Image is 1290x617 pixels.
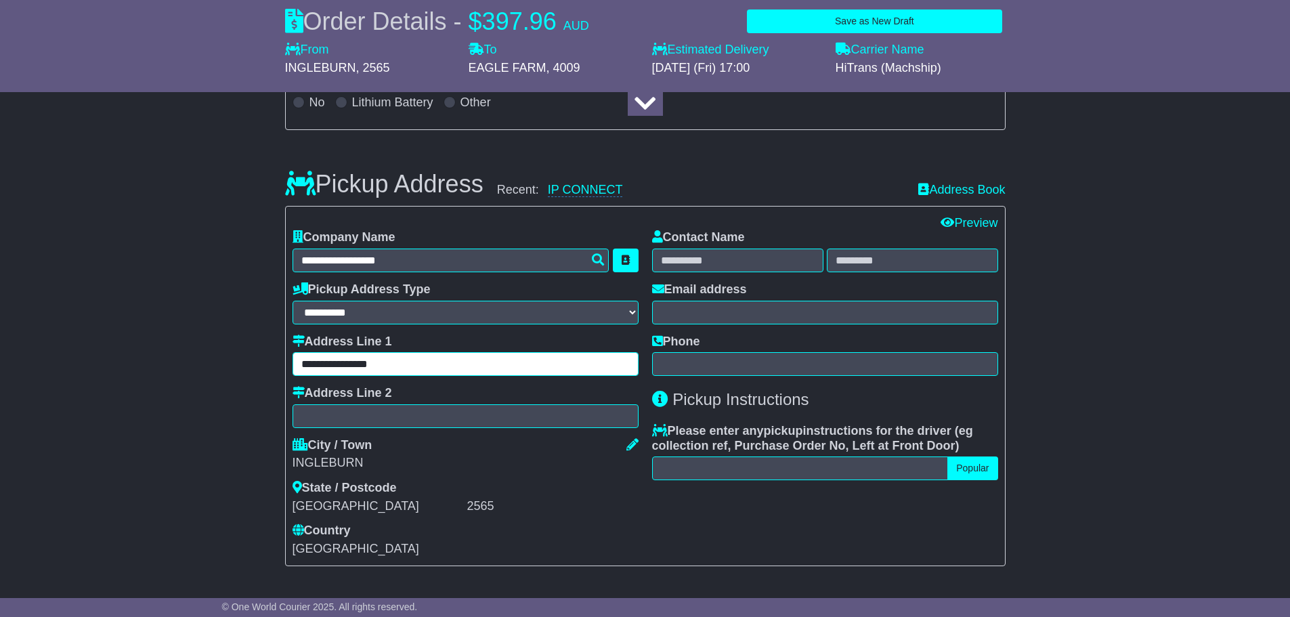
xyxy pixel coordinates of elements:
[497,183,905,198] div: Recent:
[293,230,395,245] label: Company Name
[293,524,351,538] label: Country
[222,601,418,612] span: © One World Courier 2025. All rights reserved.
[918,183,1005,198] a: Address Book
[285,43,329,58] label: From
[469,43,497,58] label: To
[293,335,392,349] label: Address Line 1
[285,7,589,36] div: Order Details -
[947,456,997,480] button: Popular
[356,61,390,75] span: , 2565
[652,230,745,245] label: Contact Name
[482,7,557,35] span: 397.96
[563,19,589,33] span: AUD
[293,438,372,453] label: City / Town
[469,7,482,35] span: $
[672,390,809,408] span: Pickup Instructions
[652,424,998,453] label: Please enter any instructions for the driver ( )
[293,456,639,471] div: INGLEBURN
[293,282,431,297] label: Pickup Address Type
[747,9,1002,33] button: Save as New Draft
[469,61,546,75] span: EAGLE FARM
[652,282,747,297] label: Email address
[293,499,464,514] div: [GEOGRAPHIC_DATA]
[941,216,997,230] a: Preview
[293,542,419,555] span: [GEOGRAPHIC_DATA]
[652,424,973,452] span: eg collection ref, Purchase Order No, Left at Front Door
[285,171,483,198] h3: Pickup Address
[652,61,822,76] div: [DATE] (Fri) 17:00
[293,386,392,401] label: Address Line 2
[652,43,822,58] label: Estimated Delivery
[836,43,924,58] label: Carrier Name
[293,481,397,496] label: State / Postcode
[467,499,639,514] div: 2565
[764,424,803,438] span: pickup
[652,335,700,349] label: Phone
[285,61,356,75] span: INGLEBURN
[836,61,1006,76] div: HiTrans (Machship)
[548,183,623,197] a: IP CONNECT
[546,61,580,75] span: , 4009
